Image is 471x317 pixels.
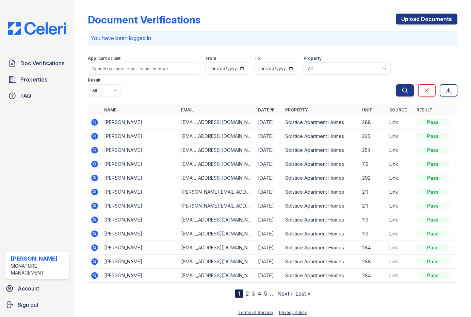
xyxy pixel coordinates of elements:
a: FAQ [5,89,69,103]
a: Account [3,282,71,295]
a: Email [181,107,194,112]
a: Property [285,107,308,112]
td: [PERSON_NAME] [101,241,178,255]
td: Link [387,185,414,199]
td: Link [387,129,414,143]
div: Pass [417,175,449,181]
div: [PERSON_NAME] [11,254,66,263]
td: [PERSON_NAME] [101,213,178,227]
td: [EMAIL_ADDRESS][DOMAIN_NAME] [178,269,255,283]
td: Link [387,171,414,185]
td: [EMAIL_ADDRESS][DOMAIN_NAME] [178,213,255,227]
td: [EMAIL_ADDRESS][DOMAIN_NAME] [178,129,255,143]
td: Link [387,227,414,241]
td: Link [387,241,414,255]
td: 292 [359,171,387,185]
td: Solstice Apartment Homes [282,255,359,269]
td: 119 [359,157,387,171]
a: Date ▼ [258,107,274,112]
td: 211 [359,185,387,199]
td: Solstice Apartment Homes [282,269,359,283]
td: [DATE] [255,116,282,129]
div: Pass [417,189,449,195]
td: 119 [359,213,387,227]
td: [EMAIL_ADDRESS][DOMAIN_NAME] [178,171,255,185]
div: | [275,310,277,315]
div: Pass [417,161,449,168]
button: Sign out [3,298,71,312]
td: Link [387,116,414,129]
td: 225 [359,129,387,143]
td: 254 [359,143,387,157]
td: [DATE] [255,269,282,283]
td: [DATE] [255,255,282,269]
span: Sign out [18,301,38,309]
td: Solstice Apartment Homes [282,171,359,185]
td: [DATE] [255,185,282,199]
td: Link [387,255,414,269]
td: Link [387,157,414,171]
td: [EMAIL_ADDRESS][DOMAIN_NAME] [178,241,255,255]
div: Pass [417,216,449,223]
a: Name [104,107,116,112]
a: Privacy Policy [279,310,307,315]
td: 288 [359,116,387,129]
td: [EMAIL_ADDRESS][DOMAIN_NAME] [178,255,255,269]
td: Solstice Apartment Homes [282,227,359,241]
div: Pass [417,272,449,279]
img: CE_Logo_Blue-a8612792a0a2168367f1c8372b55b34899dd931a85d93a1a3d3e32e68fde9ad4.png [3,22,71,35]
td: [PERSON_NAME] [101,171,178,185]
td: Solstice Apartment Homes [282,213,359,227]
a: Terms of Service [238,310,273,315]
td: 119 [359,227,387,241]
td: 288 [359,255,387,269]
td: 284 [359,241,387,255]
a: Doc Verifications [5,56,69,70]
td: Link [387,269,414,283]
a: Source [389,107,407,112]
a: 5 [264,290,267,297]
a: Upload Documents [396,14,457,24]
a: 4 [258,290,261,297]
td: [DATE] [255,227,282,241]
label: From [206,56,216,61]
div: 1 [235,289,243,298]
td: Solstice Apartment Homes [282,157,359,171]
td: Link [387,199,414,213]
td: [DATE] [255,143,282,157]
td: Link [387,143,414,157]
a: Next › [277,290,293,297]
span: … [270,289,275,298]
td: Link [387,213,414,227]
td: [PERSON_NAME] [101,269,178,283]
a: Unit [362,107,372,112]
div: Pass [417,133,449,140]
td: Solstice Apartment Homes [282,241,359,255]
label: Result [88,77,100,83]
div: Pass [417,202,449,209]
td: [DATE] [255,213,282,227]
div: Pass [417,230,449,237]
a: Properties [5,73,69,86]
div: Document Verifications [88,14,200,26]
div: Pass [417,119,449,126]
td: [PERSON_NAME][EMAIL_ADDRESS][PERSON_NAME][DOMAIN_NAME] [178,199,255,213]
span: Account [18,284,39,293]
td: [DATE] [255,157,282,171]
td: [PERSON_NAME][EMAIL_ADDRESS][PERSON_NAME][DOMAIN_NAME] [178,185,255,199]
td: [PERSON_NAME] [101,227,178,241]
td: [PERSON_NAME] [101,116,178,129]
td: Solstice Apartment Homes [282,185,359,199]
label: To [255,56,260,61]
td: 284 [359,269,387,283]
div: Pass [417,147,449,154]
td: [PERSON_NAME] [101,129,178,143]
td: 211 [359,199,387,213]
td: [PERSON_NAME] [101,255,178,269]
td: [EMAIL_ADDRESS][DOMAIN_NAME] [178,143,255,157]
td: [DATE] [255,241,282,255]
span: Doc Verifications [20,59,64,67]
span: FAQ [20,92,31,100]
div: Pass [417,244,449,251]
td: [EMAIL_ADDRESS][DOMAIN_NAME] [178,116,255,129]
